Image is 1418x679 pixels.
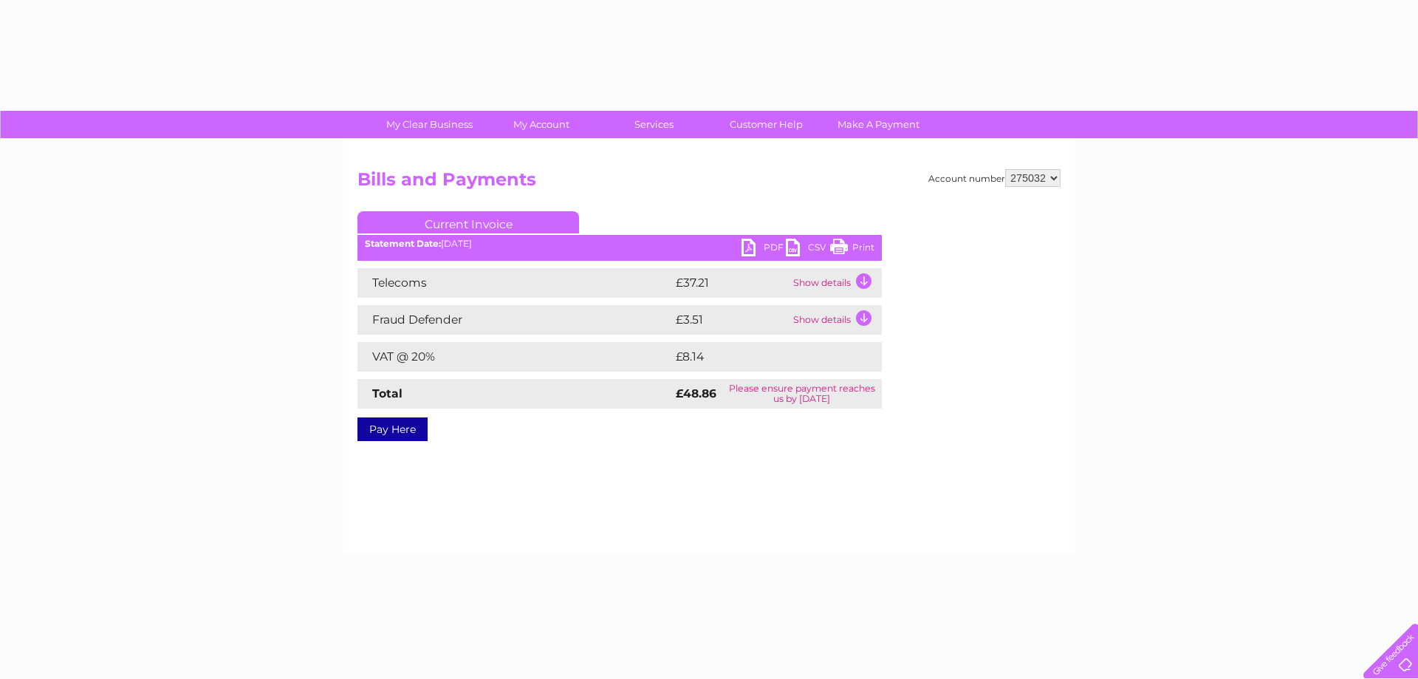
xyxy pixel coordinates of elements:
a: PDF [741,239,786,260]
td: Show details [790,268,882,298]
td: £3.51 [672,305,790,335]
a: Pay Here [357,417,428,441]
a: Customer Help [705,111,827,138]
a: My Clear Business [369,111,490,138]
td: VAT @ 20% [357,342,672,372]
h2: Bills and Payments [357,169,1061,197]
td: £37.21 [672,268,790,298]
b: Statement Date: [365,238,441,249]
td: Fraud Defender [357,305,672,335]
div: [DATE] [357,239,882,249]
a: Current Invoice [357,211,579,233]
strong: Total [372,386,403,400]
td: Please ensure payment reaches us by [DATE] [722,379,882,409]
td: Show details [790,305,882,335]
td: £8.14 [672,342,846,372]
a: CSV [786,239,830,260]
a: Make A Payment [818,111,939,138]
strong: £48.86 [676,386,716,400]
td: Telecoms [357,268,672,298]
a: Print [830,239,874,260]
a: Services [593,111,715,138]
a: My Account [481,111,603,138]
div: Account number [928,169,1061,187]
